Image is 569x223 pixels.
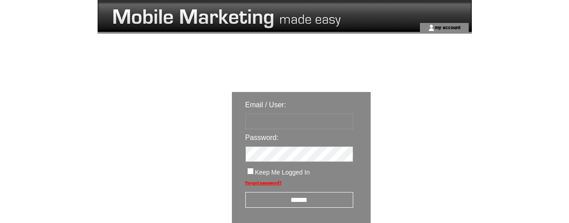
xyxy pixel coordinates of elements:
span: Email / User: [245,101,287,109]
img: account_icon.gif;jsessionid=F78DEC4771A1B352303202DF83B8D316 [428,24,435,31]
a: Forgot password? [245,180,282,185]
span: Keep Me Logged In [255,169,310,176]
a: my account [435,24,461,30]
span: Password: [245,134,279,141]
